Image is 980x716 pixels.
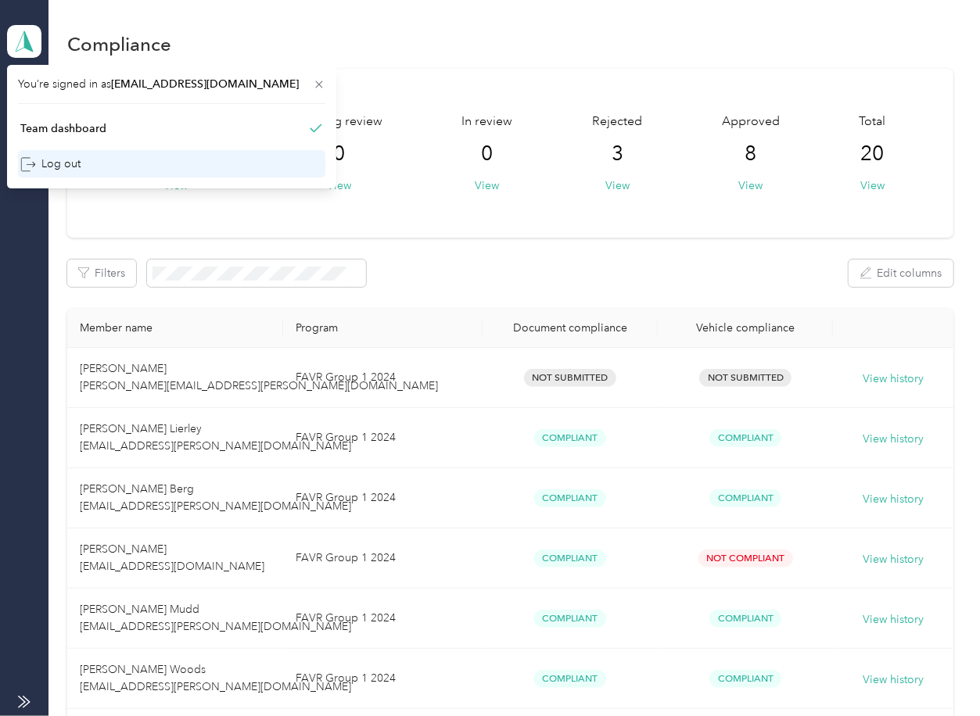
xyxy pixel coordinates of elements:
button: View [476,177,500,194]
div: Vehicle compliance [670,321,820,335]
td: FAVR Group 1 2024 [283,468,483,528]
button: Filters [67,260,136,287]
button: View history [863,431,924,448]
span: Compliant [709,610,781,628]
span: Compliant [709,489,781,507]
td: FAVR Group 1 2024 [283,649,483,709]
span: 3 [612,141,623,166]
span: Compliant [534,550,606,567]
button: View history [863,671,924,689]
button: View [860,177,885,194]
span: [PERSON_NAME] [PERSON_NAME][EMAIL_ADDRESS][PERSON_NAME][DOMAIN_NAME] [80,362,438,392]
span: Compliant [534,670,606,688]
iframe: Everlance-gr Chat Button Frame [892,628,980,716]
td: FAVR Group 1 2024 [283,348,483,408]
button: View [327,177,351,194]
button: View [605,177,630,194]
span: Compliant [534,489,606,507]
span: You’re signed in as [18,76,325,92]
span: Not Submitted [524,369,616,387]
button: View history [863,491,924,508]
h1: Compliance [67,36,171,52]
span: Compliant [709,429,781,447]
span: 8 [745,141,756,166]
span: Approved [722,113,780,131]
td: FAVR Group 1 2024 [283,408,483,468]
button: View history [863,371,924,388]
span: [PERSON_NAME] Mudd [EMAIL_ADDRESS][PERSON_NAME][DOMAIN_NAME] [80,603,351,633]
span: 20 [861,141,885,166]
td: FAVR Group 1 2024 [283,589,483,649]
span: Not Compliant [698,550,793,567]
span: Pending review [296,113,382,131]
th: Member name [67,309,282,348]
span: [PERSON_NAME] Berg [EMAIL_ADDRESS][PERSON_NAME][DOMAIN_NAME] [80,482,351,513]
span: Rejected [592,113,642,131]
span: In review [462,113,513,131]
span: Compliant [534,429,606,447]
button: View history [863,611,924,628]
td: FAVR Group 1 2024 [283,528,483,589]
button: Edit columns [849,260,953,287]
span: Compliant [709,670,781,688]
span: 0 [333,141,345,166]
div: Log out [20,156,81,172]
th: Program [283,309,483,348]
span: Not Submitted [699,369,792,387]
button: View history [863,551,924,568]
div: Document compliance [495,321,645,335]
span: [EMAIL_ADDRESS][DOMAIN_NAME] [111,77,299,91]
span: [PERSON_NAME] [EMAIL_ADDRESS][DOMAIN_NAME] [80,542,264,573]
span: Total [860,113,886,131]
span: [PERSON_NAME] Lierley [EMAIL_ADDRESS][PERSON_NAME][DOMAIN_NAME] [80,422,351,453]
span: 0 [482,141,494,166]
span: [PERSON_NAME] Woods [EMAIL_ADDRESS][PERSON_NAME][DOMAIN_NAME] [80,663,351,693]
span: Compliant [534,610,606,628]
button: View [738,177,763,194]
div: Team dashboard [20,120,106,137]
